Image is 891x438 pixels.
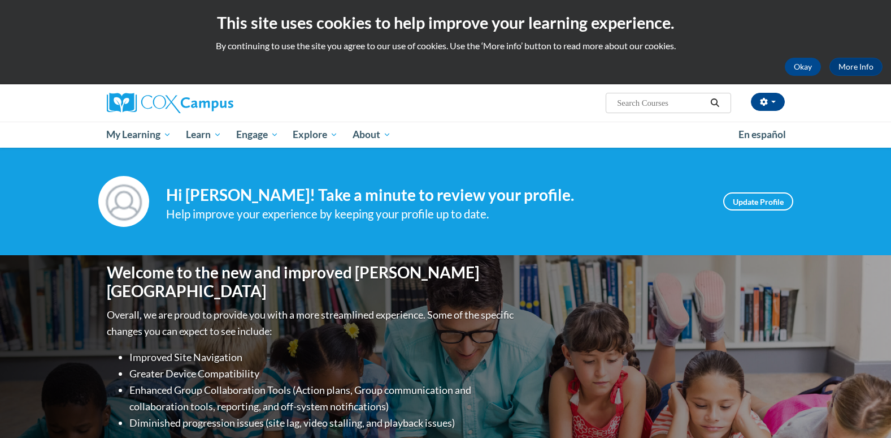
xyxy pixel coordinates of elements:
h4: Hi [PERSON_NAME]! Take a minute to review your profile. [166,186,706,205]
a: Explore [285,122,345,148]
button: Okay [785,58,821,76]
li: Improved Site Navigation [129,349,516,366]
a: En español [731,123,793,147]
button: Search [706,96,723,110]
a: Engage [229,122,286,148]
span: Explore [293,128,338,141]
h2: This site uses cookies to help improve your learning experience. [8,11,883,34]
span: My Learning [106,128,171,141]
li: Greater Device Compatibility [129,366,516,382]
iframe: Button to launch messaging window [846,393,882,429]
a: Learn [179,122,229,148]
p: Overall, we are proud to provide you with a more streamlined experience. Some of the specific cha... [107,307,516,340]
h1: Welcome to the new and improved [PERSON_NAME][GEOGRAPHIC_DATA] [107,263,516,301]
li: Enhanced Group Collaboration Tools (Action plans, Group communication and collaboration tools, re... [129,382,516,415]
span: En español [738,128,786,140]
a: About [345,122,398,148]
a: More Info [829,58,883,76]
input: Search Courses [616,96,706,110]
div: Help improve your experience by keeping your profile up to date. [166,205,706,224]
span: About [353,128,391,141]
p: By continuing to use the site you agree to our use of cookies. Use the ‘More info’ button to read... [8,40,883,52]
img: Cox Campus [107,93,233,113]
a: Update Profile [723,192,793,211]
div: Main menu [90,122,802,148]
li: Diminished progression issues (site lag, video stalling, and playback issues) [129,415,516,431]
button: Account Settings [751,93,785,111]
img: Profile Image [98,176,149,227]
span: Learn [186,128,221,141]
a: Cox Campus [107,93,321,113]
a: My Learning [99,122,179,148]
span: Engage [236,128,279,141]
